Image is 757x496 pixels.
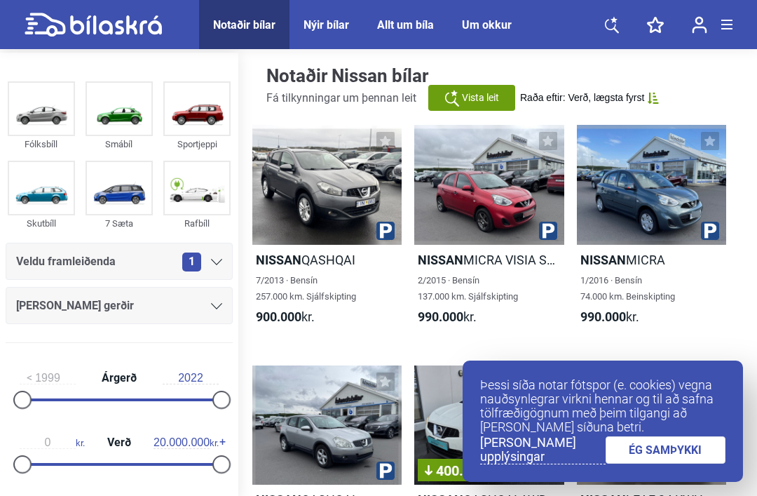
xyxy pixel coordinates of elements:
span: Verð [104,437,135,448]
b: 990.000 [418,309,463,324]
span: 7/2013 · Bensín 257.000 km. Sjálfskipting [256,275,356,302]
h2: MICRA VISIA SJÁLFSK [414,252,564,268]
span: [PERSON_NAME] gerðir [16,296,134,316]
span: kr. [154,436,219,449]
span: Fá tilkynningar um þennan leit [266,91,416,105]
img: parking.png [701,222,719,240]
a: Um okkur [462,18,512,32]
a: NissanMICRA VISIA SJÁLFSK2/2015 · Bensín137.000 km. Sjálfskipting990.000kr. [414,125,564,337]
a: NissanMICRA1/2016 · Bensín74.000 km. Beinskipting990.000kr. [577,125,726,337]
div: 7 Sæta [86,215,153,232]
div: Smábíl [86,136,153,152]
b: 900.000 [256,309,301,324]
b: Nissan [580,253,626,267]
a: Nýir bílar [304,18,349,32]
h2: MICRA [577,252,726,268]
div: Rafbíll [163,215,231,232]
h1: Notaðir Nissan bílar [266,67,446,85]
div: Sportjeppi [163,136,231,152]
span: 1/2016 · Bensín 74.000 km. Beinskipting [580,275,675,302]
b: 990.000 [580,309,626,324]
span: 2/2015 · Bensín 137.000 km. Sjálfskipting [418,275,518,302]
b: Nissan [256,253,301,267]
img: user-login.svg [692,16,707,34]
img: parking.png [376,222,395,240]
h2: QASHQAI [252,252,402,268]
button: Raða eftir: Verð, lægsta fyrst [520,92,659,104]
span: kr. [20,436,85,449]
img: parking.png [539,222,557,240]
span: kr. [256,309,315,325]
span: 1 [182,253,201,272]
span: Veldu framleiðenda [16,252,116,272]
span: kr. [418,309,477,325]
div: Skutbíll [8,215,75,232]
div: Fólksbíll [8,136,75,152]
a: Allt um bíla [377,18,434,32]
b: Nissan [418,253,463,267]
span: Vista leit [462,91,499,105]
span: Raða eftir: Verð, lægsta fyrst [520,92,644,104]
img: parking.png [376,462,395,480]
span: kr. [580,309,639,325]
a: [PERSON_NAME] upplýsingar [480,436,606,464]
a: ÉG SAMÞYKKI [606,436,726,464]
span: Árgerð [98,373,140,384]
span: 400.000 [425,464,498,478]
p: Þessi síða notar fótspor (e. cookies) vegna nauðsynlegrar virkni hennar og til að safna tölfræðig... [480,378,725,434]
a: NissanQASHQAI7/2013 · Bensín257.000 km. Sjálfskipting900.000kr. [252,125,402,337]
a: Notaðir bílar [213,18,275,32]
